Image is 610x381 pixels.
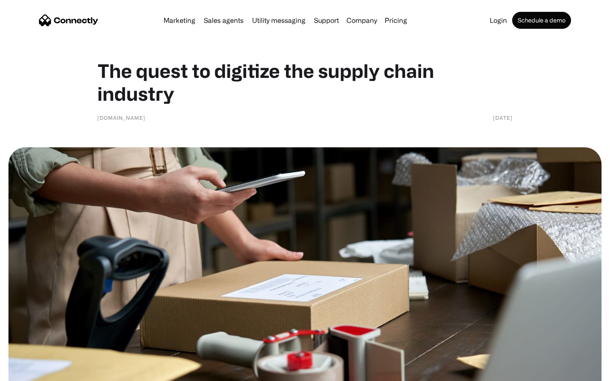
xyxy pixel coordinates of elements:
[486,17,510,24] a: Login
[249,17,309,24] a: Utility messaging
[512,12,571,29] a: Schedule a demo
[160,17,199,24] a: Marketing
[347,14,377,26] div: Company
[493,113,513,122] div: [DATE]
[97,113,145,122] div: [DOMAIN_NAME]
[311,17,342,24] a: Support
[39,14,98,27] a: home
[381,17,410,24] a: Pricing
[8,366,51,378] aside: Language selected: English
[200,17,247,24] a: Sales agents
[97,59,513,105] h1: The quest to digitize the supply chain industry
[17,366,51,378] ul: Language list
[344,14,380,26] div: Company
